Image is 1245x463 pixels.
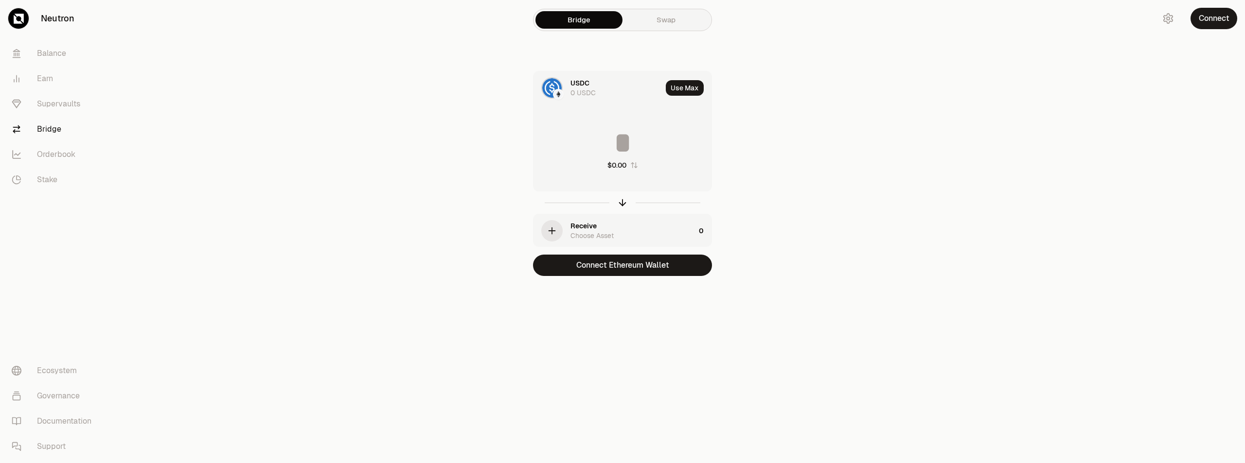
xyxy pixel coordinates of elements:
a: Stake [4,167,105,192]
a: Governance [4,383,105,409]
a: Ecosystem [4,358,105,383]
button: Connect Ethereum Wallet [533,255,712,276]
button: ReceiveChoose Asset0 [534,214,711,247]
div: USDC LogoEthereum LogoUSDC0 USDC [534,71,662,104]
button: $0.00 [607,160,638,170]
div: 0 USDC [570,88,596,98]
a: Swap [622,11,710,29]
a: Bridge [4,117,105,142]
a: Earn [4,66,105,91]
div: $0.00 [607,160,626,170]
div: Receive [570,221,597,231]
a: Bridge [535,11,622,29]
button: Connect [1191,8,1237,29]
div: Choose Asset [570,231,614,240]
a: Support [4,434,105,459]
div: ReceiveChoose Asset [534,214,695,247]
a: Documentation [4,409,105,434]
a: Orderbook [4,142,105,167]
img: Ethereum Logo [554,90,563,99]
img: USDC Logo [542,78,562,98]
button: Use Max [666,80,704,96]
a: Supervaults [4,91,105,117]
a: Balance [4,41,105,66]
div: USDC [570,78,589,88]
div: 0 [699,214,711,247]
